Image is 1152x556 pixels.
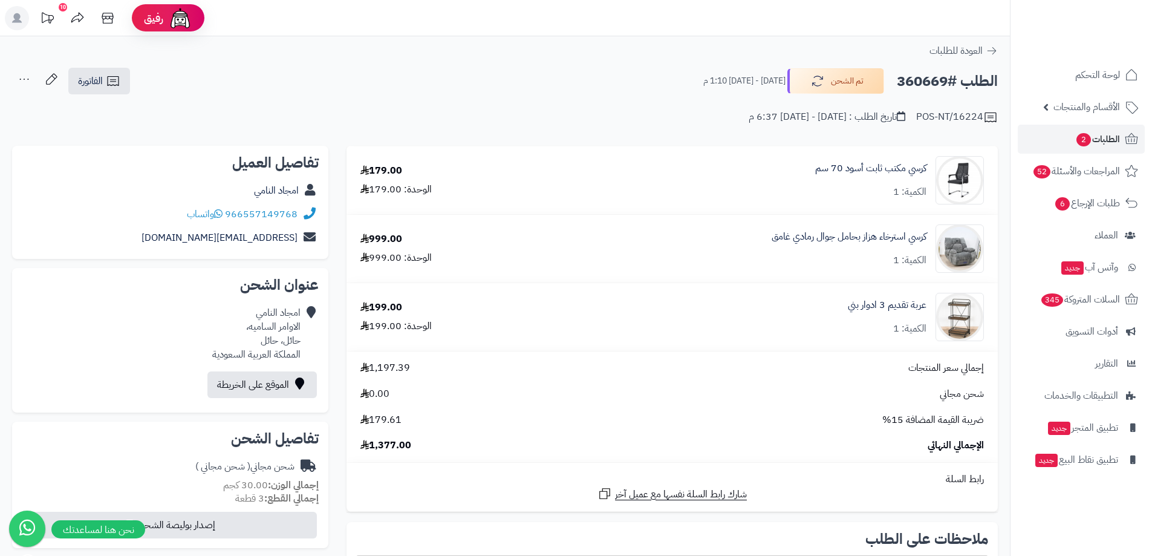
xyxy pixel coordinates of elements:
a: وآتس آبجديد [1018,253,1145,282]
span: التطبيقات والخدمات [1044,387,1118,404]
a: الفاتورة [68,68,130,94]
div: 199.00 [360,301,402,315]
div: POS-NT/16224 [916,110,998,125]
h2: تفاصيل العميل [22,155,319,170]
span: لوحة التحكم [1075,67,1120,83]
a: كرسي مكتب ثابت أسود 70 سم [815,162,926,175]
span: 1,197.39 [360,361,410,375]
button: إصدار بوليصة الشحن [20,512,317,538]
a: [EMAIL_ADDRESS][DOMAIN_NAME] [142,231,298,245]
span: 179.61 [360,413,402,427]
span: الإجمالي النهائي [928,439,984,453]
h2: ملاحظات على الطلب [356,532,988,546]
a: عربة تقديم 3 ادوار بني [848,298,926,312]
a: العملاء [1018,221,1145,250]
span: طلبات الإرجاع [1054,195,1120,212]
a: السلات المتروكة345 [1018,285,1145,314]
span: المراجعات والأسئلة [1032,163,1120,180]
span: العودة للطلبات [929,44,983,58]
a: العودة للطلبات [929,44,998,58]
a: طلبات الإرجاع6 [1018,189,1145,218]
img: 1709823072-220611011147-90x90.jpg [936,156,983,204]
div: امجاد النامي الاوامر الساميه، حائل، حائل المملكة العربية السعودية [212,306,301,361]
span: السلات المتروكة [1040,291,1120,308]
a: شارك رابط السلة نفسها مع عميل آخر [597,486,747,502]
a: تطبيق نقاط البيعجديد [1018,445,1145,474]
span: جديد [1035,454,1058,467]
a: التطبيقات والخدمات [1018,381,1145,410]
a: المراجعات والأسئلة52 [1018,157,1145,186]
small: [DATE] - [DATE] 1:10 م [703,75,786,87]
div: الوحدة: 999.00 [360,251,432,265]
h2: تفاصيل الشحن [22,431,319,446]
span: جديد [1048,422,1070,435]
strong: إجمالي القطع: [264,491,319,506]
span: شارك رابط السلة نفسها مع عميل آخر [615,488,747,502]
a: لوحة التحكم [1018,61,1145,90]
div: الوحدة: 199.00 [360,319,432,333]
a: تطبيق المتجرجديد [1018,413,1145,442]
span: 345 [1041,293,1063,307]
span: التقارير [1095,355,1118,372]
h2: الطلب #360669 [897,69,998,94]
strong: إجمالي الوزن: [268,478,319,492]
span: تطبيق نقاط البيع [1034,451,1118,468]
span: وآتس آب [1060,259,1118,276]
span: أدوات التسويق [1066,323,1118,340]
img: 1741631183-1-90x90.jpg [936,224,983,273]
a: أدوات التسويق [1018,317,1145,346]
small: 30.00 كجم [223,478,319,492]
div: الكمية: 1 [893,253,926,267]
span: ضريبة القيمة المضافة 15% [882,413,984,427]
span: رفيق [144,11,163,25]
span: ( شحن مجاني ) [195,459,250,474]
div: الكمية: 1 [893,322,926,336]
span: 2 [1076,133,1091,146]
div: الكمية: 1 [893,185,926,199]
img: 1743837266-1-90x90.jpg [936,293,983,341]
span: تطبيق المتجر [1047,419,1118,436]
a: 966557149768 [225,207,298,221]
div: الوحدة: 179.00 [360,183,432,197]
span: 0.00 [360,387,389,401]
span: 6 [1055,197,1070,211]
a: الموقع على الخريطة [207,371,317,398]
small: 3 قطعة [235,491,319,506]
div: شحن مجاني [195,460,295,474]
a: التقارير [1018,349,1145,378]
a: امجاد النامي [254,183,299,198]
button: تم الشحن [787,68,884,94]
span: العملاء [1095,227,1118,244]
span: الطلبات [1075,131,1120,148]
div: تاريخ الطلب : [DATE] - [DATE] 6:37 م [749,110,905,124]
h2: عنوان الشحن [22,278,319,292]
img: ai-face.png [168,6,192,30]
span: الأقسام والمنتجات [1053,99,1120,116]
span: الفاتورة [78,74,103,88]
span: إجمالي سعر المنتجات [908,361,984,375]
span: جديد [1061,261,1084,275]
div: 10 [59,3,67,11]
span: 1,377.00 [360,439,411,453]
a: كرسي استرخاء هزاز بحامل جوال رمادي غامق [772,230,926,244]
a: واتساب [187,207,223,221]
a: تحديثات المنصة [32,6,62,33]
img: logo-2.png [1070,32,1141,57]
div: 179.00 [360,164,402,178]
span: شحن مجاني [940,387,984,401]
div: رابط السلة [351,473,993,486]
a: الطلبات2 [1018,125,1145,154]
span: 52 [1033,165,1050,178]
div: 999.00 [360,232,402,246]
